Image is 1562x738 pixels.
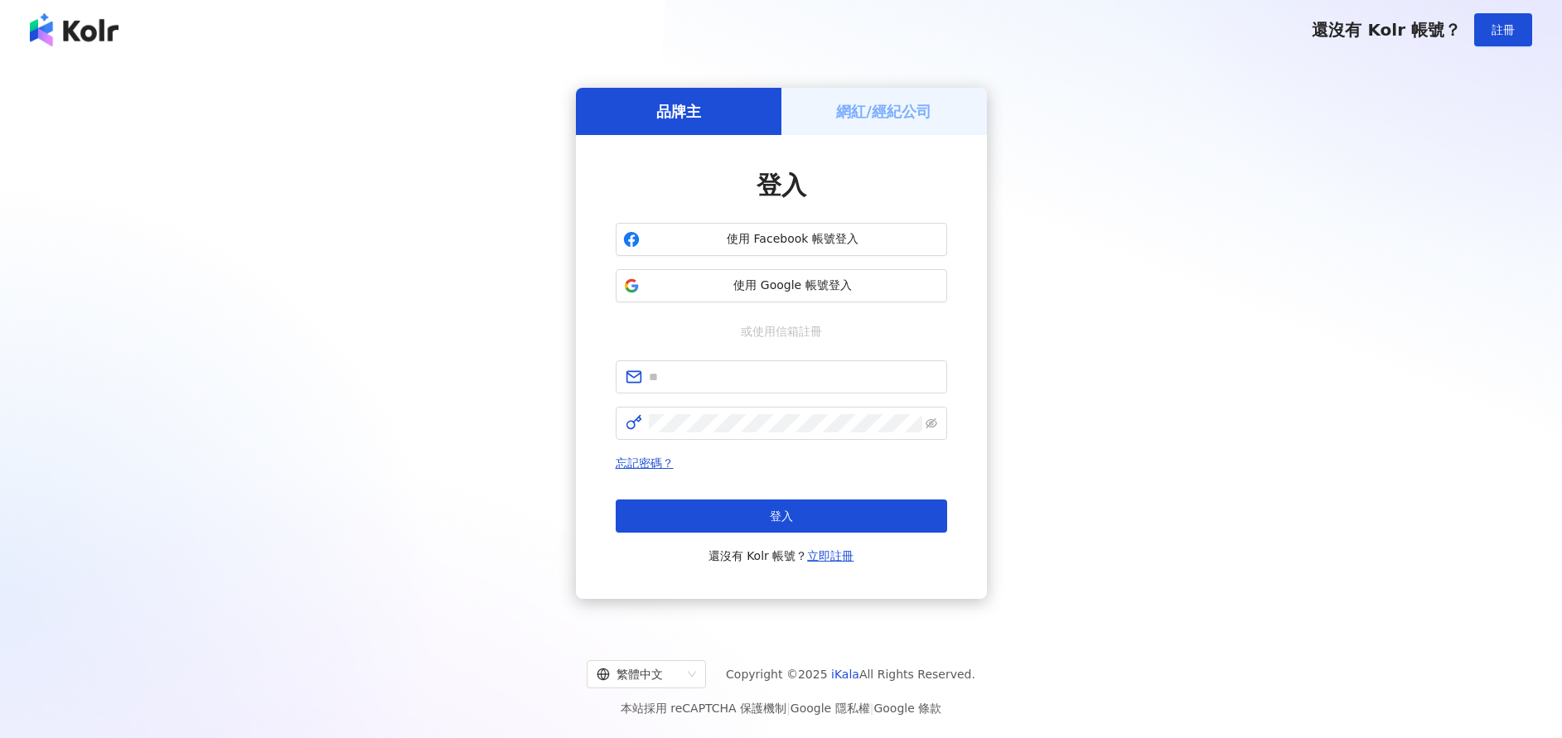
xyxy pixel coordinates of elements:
img: logo [30,13,118,46]
span: 註冊 [1492,23,1515,36]
button: 使用 Google 帳號登入 [616,269,947,302]
button: 使用 Facebook 帳號登入 [616,223,947,256]
h5: 網紅/經紀公司 [836,101,931,122]
a: 忘記密碼？ [616,456,674,470]
span: | [870,702,874,715]
span: 或使用信箱註冊 [729,322,834,340]
span: 登入 [770,509,793,523]
span: 登入 [757,171,806,200]
span: eye-invisible [926,417,937,429]
a: 立即註冊 [807,549,854,562]
h5: 品牌主 [656,101,701,122]
a: iKala [831,668,859,681]
span: 還沒有 Kolr 帳號？ [708,546,854,566]
button: 登入 [616,499,947,533]
span: 還沒有 Kolr 帳號？ [1312,20,1461,40]
span: 使用 Google 帳號登入 [646,277,940,294]
span: | [786,702,791,715]
a: Google 條款 [873,702,941,715]
div: 繁體中文 [597,661,681,687]
button: 註冊 [1474,13,1532,46]
a: Google 隱私權 [791,702,870,715]
span: Copyright © 2025 All Rights Reserved. [726,664,975,684]
span: 本站採用 reCAPTCHA 保護機制 [621,698,941,718]
span: 使用 Facebook 帳號登入 [646,231,940,248]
